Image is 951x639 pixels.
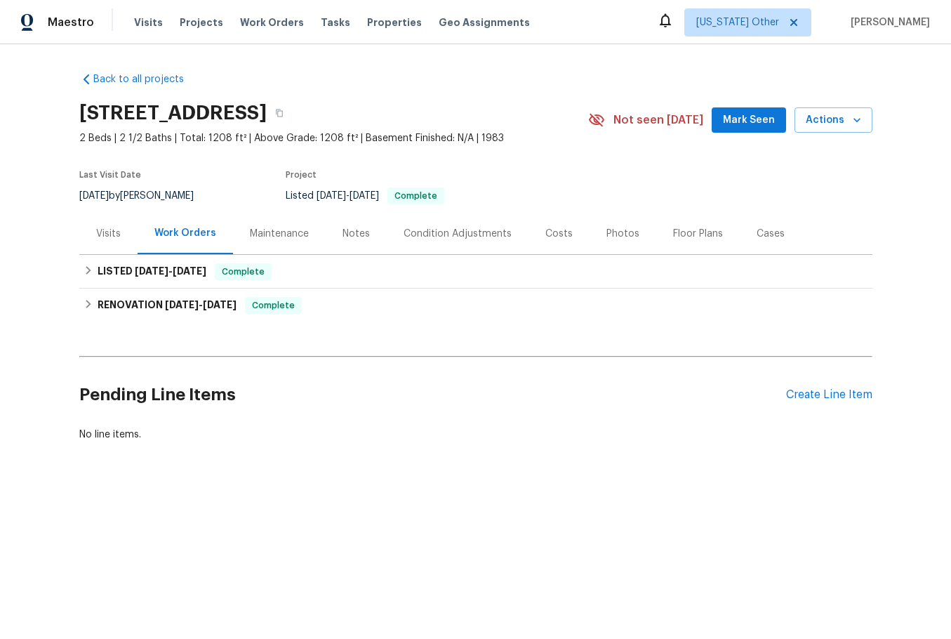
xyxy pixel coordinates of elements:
span: Tasks [321,18,350,27]
span: Visits [134,15,163,29]
span: Geo Assignments [439,15,530,29]
div: Floor Plans [673,227,723,241]
span: Maestro [48,15,94,29]
span: Mark Seen [723,112,775,129]
div: Visits [96,227,121,241]
div: by [PERSON_NAME] [79,187,211,204]
button: Actions [794,107,872,133]
div: RENOVATION [DATE]-[DATE]Complete [79,289,872,322]
div: Work Orders [154,226,216,240]
span: [US_STATE] Other [696,15,779,29]
span: [DATE] [173,266,206,276]
span: - [165,300,237,310]
span: Actions [806,112,861,129]
div: No line items. [79,428,872,442]
span: Work Orders [240,15,304,29]
span: - [317,191,379,201]
span: Project [286,171,317,179]
span: [DATE] [203,300,237,310]
span: [PERSON_NAME] [845,15,930,29]
span: Not seen [DATE] [613,113,703,127]
div: Cases [757,227,785,241]
div: Create Line Item [786,388,872,402]
h2: [STREET_ADDRESS] [79,106,267,120]
div: Photos [606,227,639,241]
span: Complete [216,265,270,279]
span: Projects [180,15,223,29]
span: [DATE] [79,191,109,201]
span: Listed [286,191,444,201]
span: - [135,266,206,276]
a: Back to all projects [79,72,214,86]
div: Costs [545,227,573,241]
span: Complete [246,298,300,312]
span: [DATE] [317,191,346,201]
span: [DATE] [165,300,199,310]
span: Last Visit Date [79,171,141,179]
span: 2 Beds | 2 1/2 Baths | Total: 1208 ft² | Above Grade: 1208 ft² | Basement Finished: N/A | 1983 [79,131,588,145]
button: Mark Seen [712,107,786,133]
h6: LISTED [98,263,206,280]
h6: RENOVATION [98,297,237,314]
span: Complete [389,192,443,200]
div: LISTED [DATE]-[DATE]Complete [79,255,872,289]
div: Notes [343,227,370,241]
div: Condition Adjustments [404,227,512,241]
span: [DATE] [135,266,168,276]
span: [DATE] [350,191,379,201]
span: Properties [367,15,422,29]
button: Copy Address [267,100,292,126]
div: Maintenance [250,227,309,241]
h2: Pending Line Items [79,362,786,428]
